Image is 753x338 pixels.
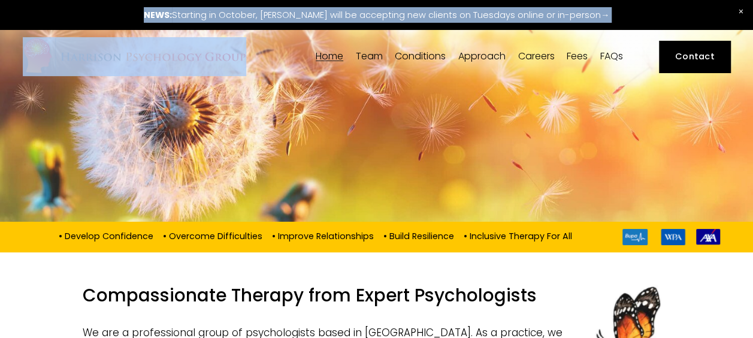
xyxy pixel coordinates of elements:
[659,41,730,73] a: Contact
[356,52,383,61] span: Team
[567,51,588,62] a: Fees
[23,37,246,76] img: Harrison Psychology Group
[458,51,506,62] a: folder dropdown
[83,285,670,313] h1: Compassionate Therapy from Expert Psychologists
[33,229,601,242] p: • Develop Confidence • Overcome Difficulties • Improve Relationships • Build Resilience • Inclusi...
[356,51,383,62] a: folder dropdown
[600,51,622,62] a: FAQs
[395,52,446,61] span: Conditions
[316,51,343,62] a: Home
[458,52,506,61] span: Approach
[395,51,446,62] a: folder dropdown
[518,51,554,62] a: Careers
